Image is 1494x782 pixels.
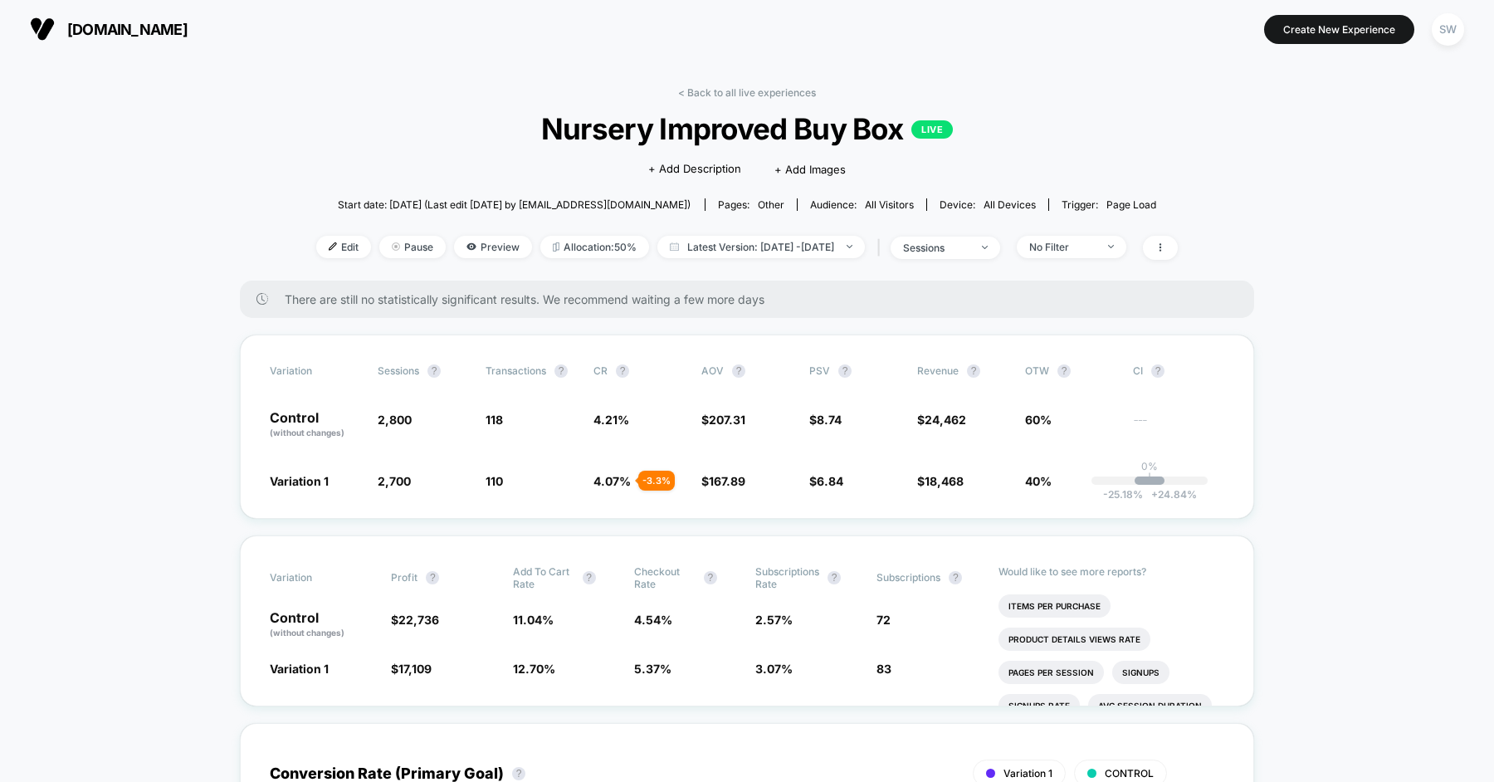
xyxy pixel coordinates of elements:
span: PSV [809,364,830,377]
span: Variation [270,364,361,378]
img: end [847,245,852,248]
button: ? [1057,364,1071,378]
span: 5.37 % [634,662,671,676]
span: AOV [701,364,724,377]
span: 118 [486,413,503,427]
span: There are still no statistically significant results. We recommend waiting a few more days [285,292,1221,306]
li: Signups [1112,661,1169,684]
span: Variation [270,565,361,590]
span: 60% [1025,413,1052,427]
span: 11.04 % [513,613,554,627]
p: LIVE [911,120,953,139]
span: 2,700 [378,474,411,488]
li: Avg Session Duration [1088,694,1212,717]
button: Create New Experience [1264,15,1414,44]
button: ? [426,571,439,584]
span: 12.70 % [513,662,555,676]
button: ? [949,571,962,584]
span: 17,109 [398,662,432,676]
p: Would like to see more reports? [998,565,1225,578]
span: $ [701,413,745,427]
span: Page Load [1106,198,1156,211]
p: | [1148,472,1151,485]
span: $ [701,474,745,488]
span: Checkout Rate [634,565,696,590]
span: $ [809,413,842,427]
span: $ [809,474,843,488]
span: $ [391,662,432,676]
div: Pages: [718,198,784,211]
button: SW [1427,12,1469,46]
span: CONTROL [1105,767,1154,780]
li: Items Per Purchase [998,594,1111,618]
span: 40% [1025,474,1052,488]
span: $ [917,413,966,427]
button: ? [1151,364,1164,378]
span: Preview [454,236,532,258]
p: Control [270,411,361,439]
span: 83 [876,662,891,676]
span: | [873,236,891,260]
span: --- [1133,415,1224,439]
span: Nursery Improved Buy Box [359,111,1135,146]
span: Latest Version: [DATE] - [DATE] [657,236,865,258]
span: 2,800 [378,413,412,427]
li: Product Details Views Rate [998,628,1150,651]
p: 0% [1141,460,1158,472]
span: CR [593,364,608,377]
img: edit [329,242,337,251]
span: 72 [876,613,891,627]
span: OTW [1025,364,1116,378]
button: ? [554,364,568,378]
span: Allocation: 50% [540,236,649,258]
div: Trigger: [1062,198,1156,211]
span: + [1151,488,1158,501]
img: end [392,242,400,251]
span: Variation 1 [1003,767,1052,780]
button: ? [838,364,852,378]
div: Audience: [810,198,914,211]
li: Pages Per Session [998,661,1104,684]
span: 24.84 % [1143,488,1197,501]
img: end [1108,245,1114,248]
span: Subscriptions Rate [755,565,819,590]
span: $ [391,613,439,627]
span: (without changes) [270,428,344,437]
button: ? [427,364,441,378]
span: 167.89 [709,474,745,488]
span: Revenue [917,364,959,377]
span: 24,462 [925,413,966,427]
button: ? [967,364,980,378]
span: Profit [391,571,417,584]
span: 110 [486,474,503,488]
button: ? [704,571,717,584]
img: end [982,246,988,249]
span: 6.84 [817,474,843,488]
span: -25.18 % [1103,488,1143,501]
span: CI [1133,364,1224,378]
span: 4.07 % [593,474,631,488]
span: Sessions [378,364,419,377]
span: All Visitors [865,198,914,211]
span: + Add Images [774,163,846,176]
li: Signups Rate [998,694,1080,717]
span: + Add Description [648,161,741,178]
span: Pause [379,236,446,258]
span: Subscriptions [876,571,940,584]
span: 18,468 [925,474,964,488]
span: all devices [984,198,1036,211]
button: ? [828,571,841,584]
p: Control [270,611,374,639]
span: 4.54 % [634,613,672,627]
span: 8.74 [817,413,842,427]
div: - 3.3 % [638,471,675,491]
button: [DOMAIN_NAME] [25,16,193,42]
button: ? [512,767,525,780]
span: other [758,198,784,211]
span: 2.57 % [755,613,793,627]
button: ? [583,571,596,584]
img: calendar [670,242,679,251]
span: Transactions [486,364,546,377]
span: Variation 1 [270,662,329,676]
button: ? [732,364,745,378]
